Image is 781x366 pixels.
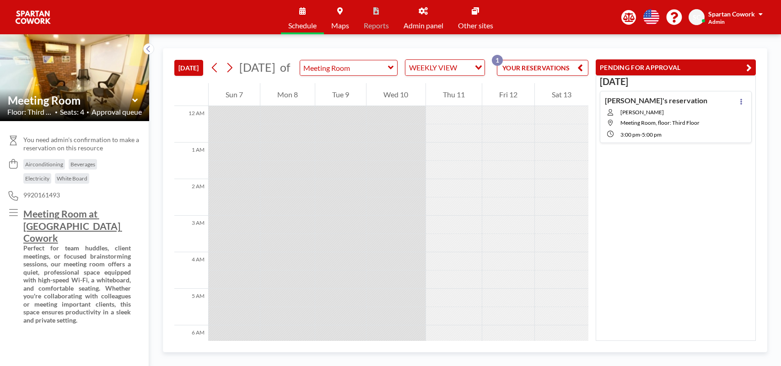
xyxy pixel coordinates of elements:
[426,83,482,106] div: Thu 11
[300,60,388,75] input: Meeting Room
[364,22,389,29] span: Reports
[7,107,53,117] span: Floor: Third Flo...
[92,107,142,117] span: Approval queue
[596,59,756,75] button: PENDING FOR APPROVAL
[70,161,95,168] span: Beverages
[482,83,534,106] div: Fri 12
[605,96,707,105] h4: [PERSON_NAME]'s reservation
[260,83,315,106] div: Mon 8
[15,8,51,27] img: organization-logo
[620,109,709,116] span: [PERSON_NAME]
[23,208,122,244] u: Meeting Room at [GEOGRAPHIC_DATA] Cowork
[708,18,725,25] span: Admin
[8,94,132,107] input: Meeting Room
[209,83,260,106] div: Sun 7
[174,325,208,362] div: 6 AM
[693,13,700,21] span: SC
[288,22,317,29] span: Schedule
[620,131,640,138] span: 3:00 PM
[407,62,459,74] span: WEEKLY VIEW
[458,22,493,29] span: Other sites
[492,55,503,66] p: 1
[366,83,425,106] div: Wed 10
[174,60,203,76] button: [DATE]
[642,131,662,138] span: 5:00 PM
[600,76,752,87] h3: [DATE]
[174,143,208,179] div: 1 AM
[708,10,755,18] span: Spartan Cowork
[280,60,290,74] span: of
[23,191,60,199] span: 9920161493
[497,60,588,76] button: YOUR RESERVATIONS1
[174,252,208,289] div: 4 AM
[460,62,469,74] input: Search for option
[55,109,58,115] span: •
[174,289,208,325] div: 5 AM
[57,175,87,182] span: White Board
[315,83,366,106] div: Tue 9
[174,179,208,216] div: 2 AM
[405,60,485,75] div: Search for option
[25,175,49,182] span: Electricity
[239,60,275,74] span: [DATE]
[23,244,132,324] strong: Perfect for team huddles, client meetings, or focused brainstorming sessions, our meeting room of...
[174,106,208,143] div: 12 AM
[404,22,443,29] span: Admin panel
[620,119,700,126] span: Meeting Room, floor: Third Floor
[331,22,349,29] span: Maps
[25,161,63,168] span: Airconditioning
[60,107,84,117] span: Seats: 4
[535,83,588,106] div: Sat 13
[23,136,142,152] span: You need admin's confirmation to make a reservation on this resource
[86,109,89,115] span: •
[640,131,642,138] span: -
[174,216,208,252] div: 3 AM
